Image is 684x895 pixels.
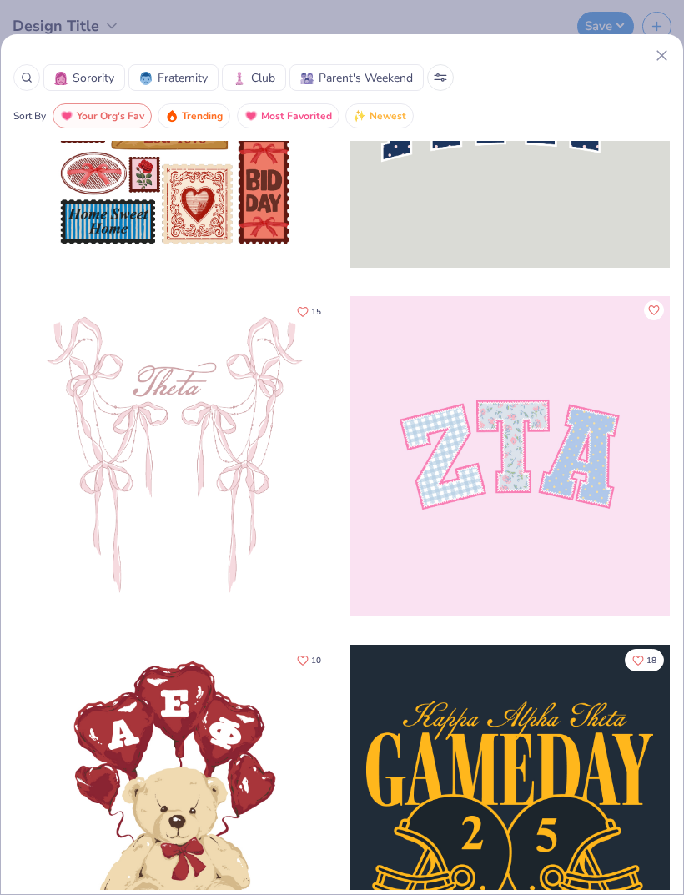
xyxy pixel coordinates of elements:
img: most_fav.gif [244,109,258,123]
button: ClubClub [222,64,286,91]
button: SororitySorority [43,64,125,91]
button: Newest [345,103,414,128]
button: Most Favorited [237,103,339,128]
span: Trending [182,107,223,126]
img: Fraternity [139,72,153,85]
span: Your Org's Fav [77,107,144,126]
span: Most Favorited [261,107,332,126]
img: trending.gif [165,109,179,123]
div: Sort By [13,108,46,123]
button: Trending [158,103,230,128]
span: Club [251,69,275,87]
span: Sorority [73,69,114,87]
img: most_fav.gif [60,109,73,123]
button: Parent's WeekendParent's Weekend [289,64,424,91]
button: Sort Popup Button [427,64,454,91]
span: Fraternity [158,69,208,87]
img: Parent's Weekend [300,72,314,85]
button: Your Org's Fav [53,103,152,128]
button: FraternityFraternity [128,64,219,91]
span: Parent's Weekend [319,69,413,87]
img: Club [233,72,246,85]
img: Sorority [54,72,68,85]
span: Newest [370,107,406,126]
img: newest.gif [353,109,366,123]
